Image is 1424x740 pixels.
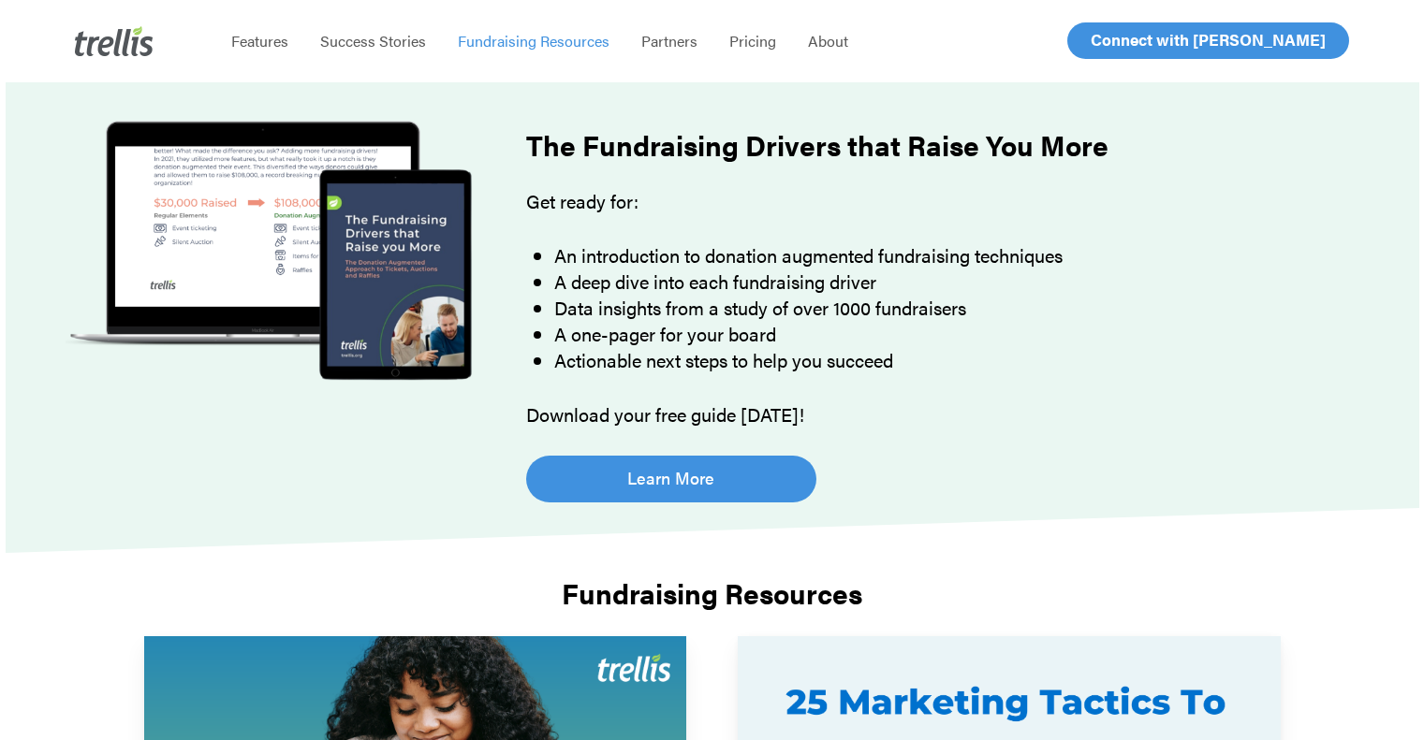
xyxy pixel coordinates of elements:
li: An introduction to donation augmented fundraising techniques [554,242,1295,268]
span: Fundraising Resources [458,30,609,51]
li: A one-pager for your board [554,321,1295,347]
strong: Fundraising Resources [562,573,862,613]
a: Features [215,32,304,51]
li: Actionable next steps to help you succeed [554,347,1295,373]
a: About [792,32,864,51]
span: Success Stories [320,30,426,51]
a: Fundraising Resources [442,32,625,51]
span: About [808,30,848,51]
strong: The Fundraising Drivers that Raise You More [526,124,1108,165]
span: Pricing [729,30,776,51]
p: Get ready for: [526,188,1295,242]
span: Partners [641,30,697,51]
a: Connect with [PERSON_NAME] [1067,22,1349,59]
li: A deep dive into each fundraising driver [554,268,1295,295]
a: Pricing [713,32,792,51]
img: The Fundraising Drivers that Raise You More Guide Cover [37,106,502,397]
a: Success Stories [304,32,442,51]
li: Data insights from a study of over 1000 fundraisers [554,295,1295,321]
span: Learn More [627,465,714,491]
img: Trellis [75,26,154,56]
span: Features [231,30,288,51]
a: Partners [625,32,713,51]
span: Connect with [PERSON_NAME] [1091,28,1326,51]
p: Download your free guide [DATE]! [526,401,1295,428]
a: Learn More [526,456,816,502]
